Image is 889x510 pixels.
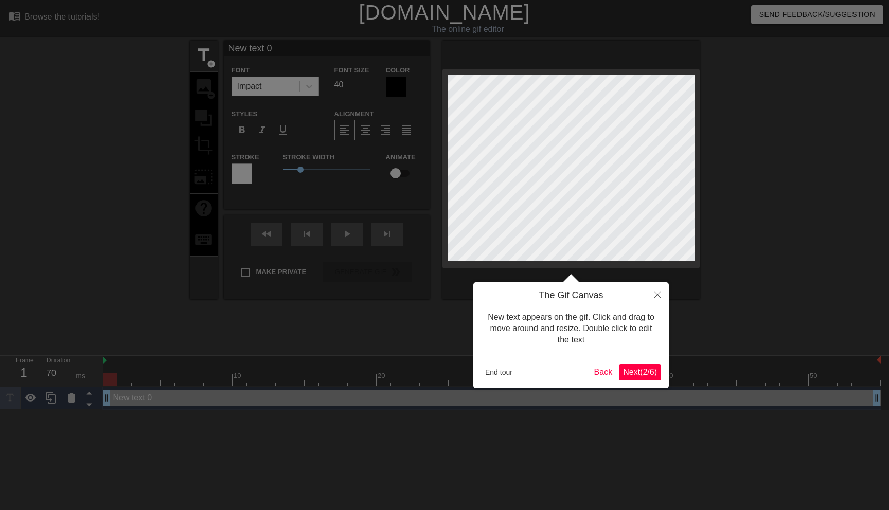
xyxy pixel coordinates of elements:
button: Close [646,282,669,306]
span: Next ( 2 / 6 ) [623,368,657,376]
h4: The Gif Canvas [481,290,661,301]
button: Back [590,364,617,380]
button: End tour [481,365,517,380]
button: Next [619,364,661,380]
div: New text appears on the gif. Click and drag to move around and resize. Double click to edit the text [481,301,661,356]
